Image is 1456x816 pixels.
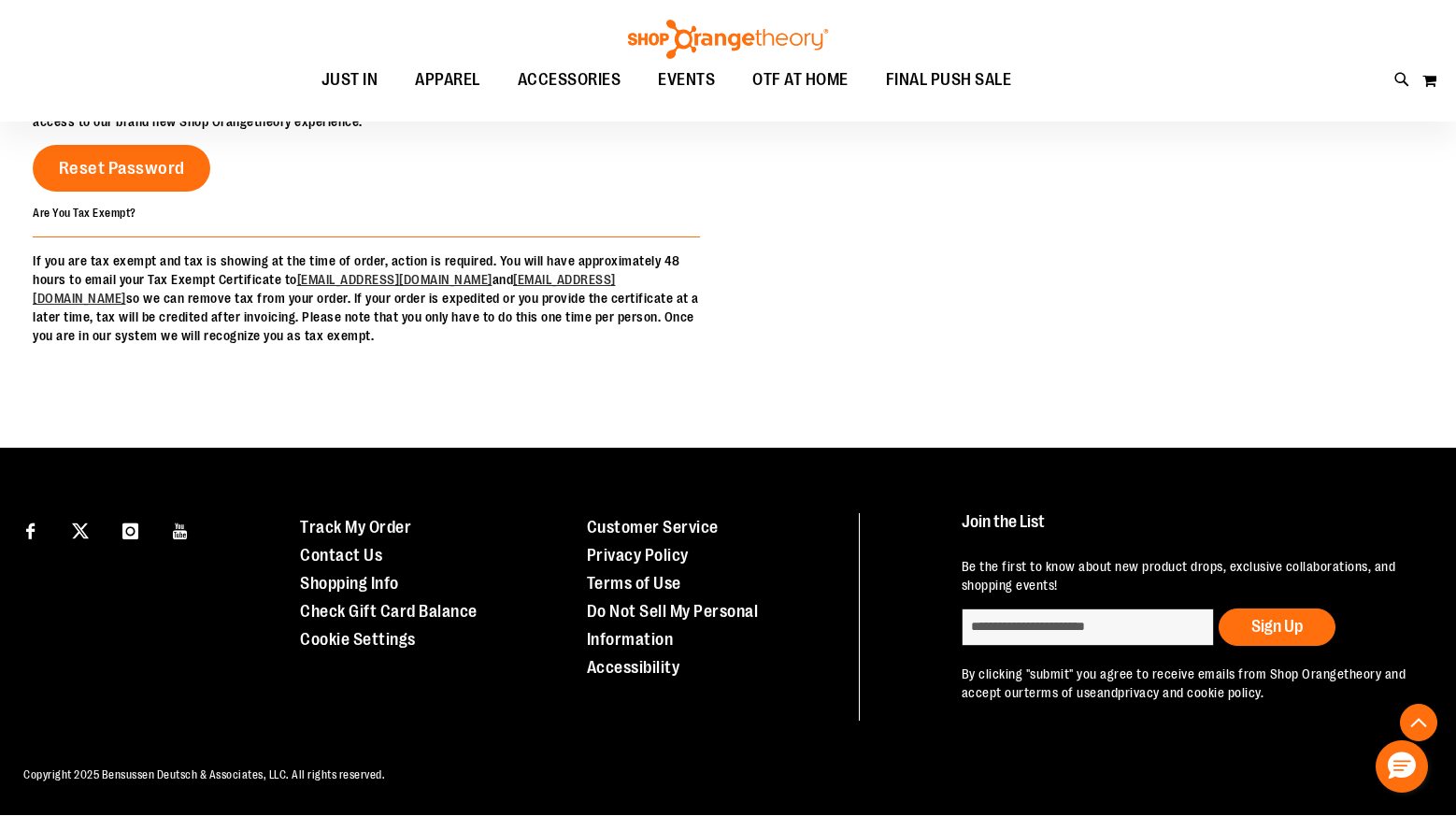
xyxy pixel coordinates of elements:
[396,59,499,102] a: APPAREL
[587,602,759,649] a: Do Not Sell My Personal Information
[33,145,210,192] a: Reset Password
[33,251,700,345] p: If you are tax exempt and tax is showing at the time of order, action is required. You will have ...
[734,59,867,102] a: OTF AT HOME
[300,602,478,621] a: Check Gift Card Balance
[867,59,1031,102] a: FINAL PUSH SALE
[33,272,616,306] a: [EMAIL_ADDRESS][DOMAIN_NAME]
[886,59,1012,101] span: FINAL PUSH SALE
[300,546,382,565] a: Contact Us
[321,59,378,101] span: JUST IN
[1024,685,1097,700] a: terms of use
[297,272,492,287] a: [EMAIL_ADDRESS][DOMAIN_NAME]
[658,59,715,101] span: EVENTS
[33,207,136,220] strong: Are You Tax Exempt?
[587,658,680,677] a: Accessibility
[14,513,47,546] a: Visit our Facebook page
[300,574,399,593] a: Shopping Info
[639,59,734,102] a: EVENTS
[518,59,621,101] span: ACCESSORIES
[752,59,849,101] span: OTF AT HOME
[962,608,1214,646] input: enter email
[1219,608,1335,646] button: Sign Up
[72,523,89,539] img: Twitter
[962,557,1419,594] p: Be the first to know about new product drops, exclusive collaborations, and shopping events!
[1376,740,1428,793] button: Hello, have a question? Let’s chat.
[962,513,1419,548] h4: Join the List
[962,665,1419,702] p: By clicking "submit" you agree to receive emails from Shop Orangetheory and accept our and
[164,513,197,546] a: Visit our Youtube page
[587,518,719,537] a: Customer Service
[300,518,411,537] a: Track My Order
[303,59,397,102] a: JUST IN
[625,20,831,59] img: Shop Orangetheory
[300,630,416,649] a: Cookie Settings
[1400,704,1437,741] button: Back To Top
[415,59,480,101] span: APPAREL
[114,513,147,546] a: Visit our Instagram page
[587,546,689,565] a: Privacy Policy
[1118,685,1263,700] a: privacy and cookie policy.
[23,768,385,781] span: Copyright 2025 Bensussen Deutsch & Associates, LLC. All rights reserved.
[59,158,185,179] span: Reset Password
[1251,617,1303,636] span: Sign Up
[587,574,681,593] a: Terms of Use
[499,59,640,102] a: ACCESSORIES
[64,513,97,546] a: Visit our X page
